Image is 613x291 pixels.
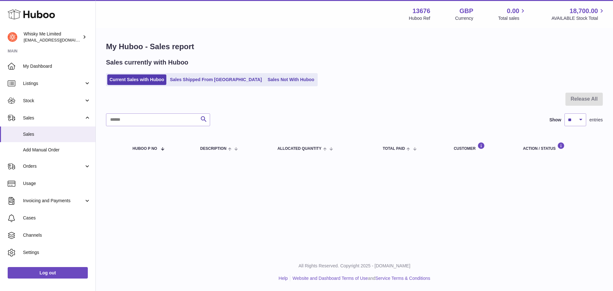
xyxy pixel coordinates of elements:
img: internalAdmin-13676@internal.huboo.com [8,32,17,42]
span: Channels [23,232,91,238]
a: Sales Shipped From [GEOGRAPHIC_DATA] [168,74,264,85]
a: 0.00 Total sales [498,7,526,21]
a: Current Sales with Huboo [107,74,166,85]
a: 18,700.00 AVAILABLE Stock Total [551,7,605,21]
h1: My Huboo - Sales report [106,42,603,52]
span: Orders [23,163,84,169]
span: [EMAIL_ADDRESS][DOMAIN_NAME] [24,37,94,42]
span: Cases [23,215,91,221]
span: Add Manual Order [23,147,91,153]
h2: Sales currently with Huboo [106,58,188,67]
span: Huboo P no [132,147,157,151]
a: Help [279,276,288,281]
strong: 13676 [412,7,430,15]
li: and [290,275,430,281]
strong: GBP [459,7,473,15]
span: 0.00 [507,7,519,15]
span: 18,700.00 [570,7,598,15]
span: Settings [23,249,91,256]
span: AVAILABLE Stock Total [551,15,605,21]
span: ALLOCATED Quantity [277,147,322,151]
span: My Dashboard [23,63,91,69]
span: Sales [23,115,84,121]
label: Show [549,117,561,123]
span: entries [589,117,603,123]
span: Description [200,147,226,151]
a: Website and Dashboard Terms of Use [292,276,368,281]
span: Sales [23,131,91,137]
div: Currency [455,15,473,21]
span: Total sales [498,15,526,21]
span: Total paid [383,147,405,151]
p: All Rights Reserved. Copyright 2025 - [DOMAIN_NAME] [101,263,608,269]
a: Log out [8,267,88,279]
span: Invoicing and Payments [23,198,84,204]
div: Huboo Ref [409,15,430,21]
span: Listings [23,80,84,87]
div: Action / Status [523,142,596,151]
a: Sales Not With Huboo [265,74,316,85]
a: Service Terms & Conditions [375,276,430,281]
span: Usage [23,180,91,187]
span: Stock [23,98,84,104]
div: Customer [454,142,510,151]
div: Whisky Me Limited [24,31,81,43]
